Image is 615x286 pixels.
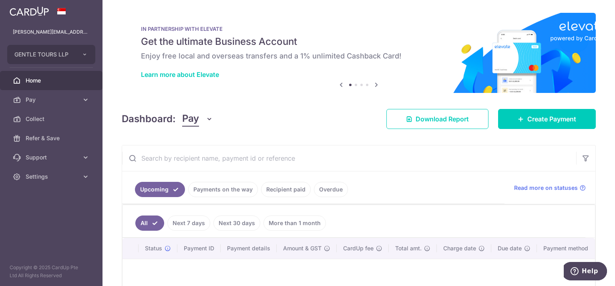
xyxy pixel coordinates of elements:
h6: Enjoy free local and overseas transfers and a 1% unlimited Cashback Card! [141,51,577,61]
span: Due date [498,244,522,252]
span: GENTLE TOURS LLP [14,50,74,58]
span: Status [145,244,162,252]
span: Pay [182,111,199,127]
span: Read more on statuses [514,184,578,192]
a: Create Payment [498,109,596,129]
span: Download Report [416,114,469,124]
a: Upcoming [135,182,185,197]
span: CardUp fee [343,244,374,252]
button: GENTLE TOURS LLP [7,45,95,64]
span: Help [18,6,34,13]
span: Total amt. [395,244,422,252]
span: Pay [26,96,78,104]
a: Next 30 days [213,216,260,231]
span: Create Payment [527,114,576,124]
iframe: Opens a widget where you can find more information [564,262,607,282]
span: Collect [26,115,78,123]
th: Payment ID [177,238,221,259]
a: Download Report [386,109,488,129]
th: Payment details [221,238,277,259]
a: Recipient paid [261,182,311,197]
p: IN PARTNERSHIP WITH ELEVATE [141,26,577,32]
a: Read more on statuses [514,184,586,192]
a: All [135,216,164,231]
h4: Dashboard: [122,112,176,126]
a: Overdue [314,182,348,197]
span: Support [26,153,78,161]
button: Pay [182,111,213,127]
h5: Get the ultimate Business Account [141,35,577,48]
th: Payment method [537,238,598,259]
img: CardUp [10,6,49,16]
a: Learn more about Elevate [141,70,219,79]
span: Amount & GST [283,244,322,252]
p: [PERSON_NAME][EMAIL_ADDRESS][DOMAIN_NAME] [13,28,90,36]
a: More than 1 month [263,216,326,231]
span: Charge date [443,244,476,252]
img: Renovation banner [122,13,596,93]
span: Settings [26,173,78,181]
a: Payments on the way [188,182,258,197]
a: Next 7 days [167,216,210,231]
input: Search by recipient name, payment id or reference [122,145,576,171]
span: Home [26,77,78,85]
span: Refer & Save [26,134,78,142]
